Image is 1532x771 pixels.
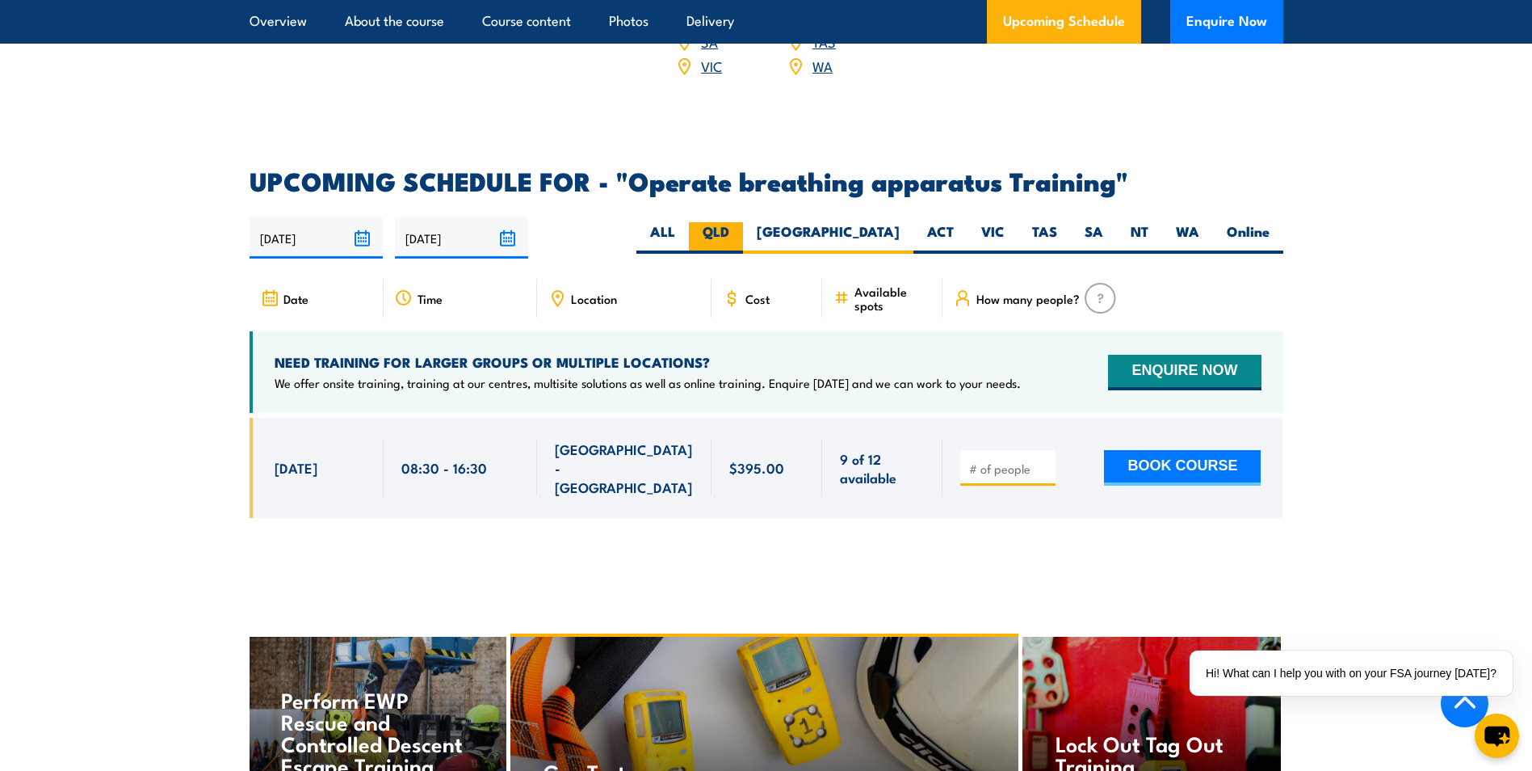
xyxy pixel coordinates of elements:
span: Date [283,292,308,305]
a: WA [812,56,833,75]
span: How many people? [976,292,1080,305]
span: Cost [745,292,770,305]
label: ACT [913,222,967,254]
label: Online [1213,222,1283,254]
input: # of people [969,461,1050,477]
input: From date [250,217,383,259]
label: WA [1162,222,1213,254]
label: QLD [689,222,743,254]
span: Available spots [854,284,931,312]
label: NT [1117,222,1162,254]
span: [GEOGRAPHIC_DATA] - [GEOGRAPHIC_DATA] [555,440,694,496]
label: [GEOGRAPHIC_DATA] [743,222,913,254]
label: ALL [636,222,689,254]
span: Location [571,292,617,305]
a: VIC [701,56,722,75]
span: 08:30 - 16:30 [401,458,487,477]
button: BOOK COURSE [1104,450,1261,486]
input: To date [395,217,528,259]
span: Time [418,292,443,305]
label: VIC [967,222,1018,254]
h2: UPCOMING SCHEDULE FOR - "Operate breathing apparatus Training" [250,169,1283,192]
span: [DATE] [275,458,317,477]
button: ENQUIRE NOW [1108,355,1261,390]
span: 9 of 12 available [840,449,925,487]
h4: NEED TRAINING FOR LARGER GROUPS OR MULTIPLE LOCATIONS? [275,353,1021,371]
label: SA [1071,222,1117,254]
div: Hi! What can I help you with on your FSA journey [DATE]? [1190,651,1513,696]
span: $395.00 [729,458,784,477]
button: chat-button [1475,714,1519,758]
label: TAS [1018,222,1071,254]
p: We offer onsite training, training at our centres, multisite solutions as well as online training... [275,375,1021,391]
